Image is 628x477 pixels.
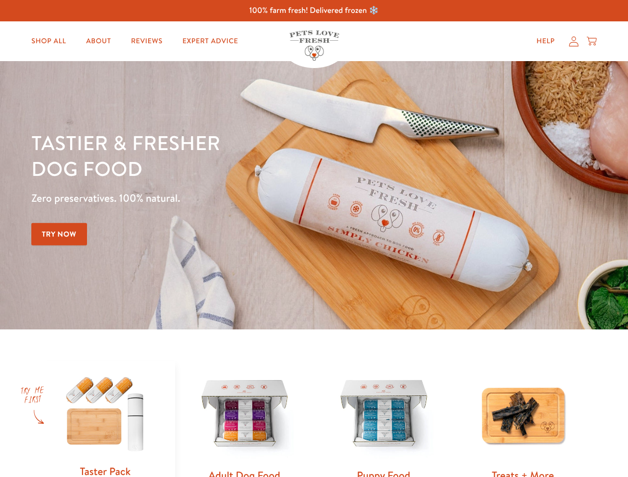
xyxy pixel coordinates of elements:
a: Shop All [23,31,74,51]
p: Zero preservatives. 100% natural. [31,189,408,207]
a: About [78,31,119,51]
a: Reviews [123,31,170,51]
a: Help [529,31,563,51]
img: Pets Love Fresh [289,30,339,61]
h1: Tastier & fresher dog food [31,130,408,181]
a: Try Now [31,223,87,245]
a: Expert Advice [175,31,246,51]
